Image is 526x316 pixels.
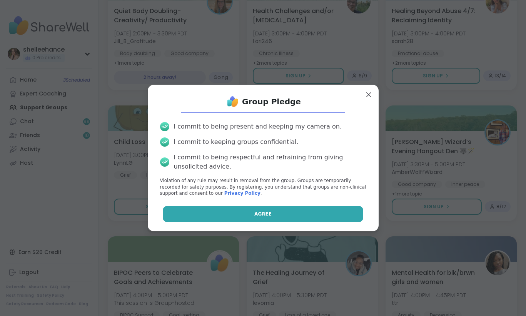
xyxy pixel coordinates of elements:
[174,153,366,171] div: I commit to being respectful and refraining from giving unsolicited advice.
[174,122,342,131] div: I commit to being present and keeping my camera on.
[224,191,260,196] a: Privacy Policy
[174,137,299,147] div: I commit to keeping groups confidential.
[160,177,366,197] p: Violation of any rule may result in removal from the group. Groups are temporarily recorded for s...
[254,211,272,217] span: Agree
[225,94,240,109] img: ShareWell Logo
[163,206,363,222] button: Agree
[242,96,301,107] h1: Group Pledge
